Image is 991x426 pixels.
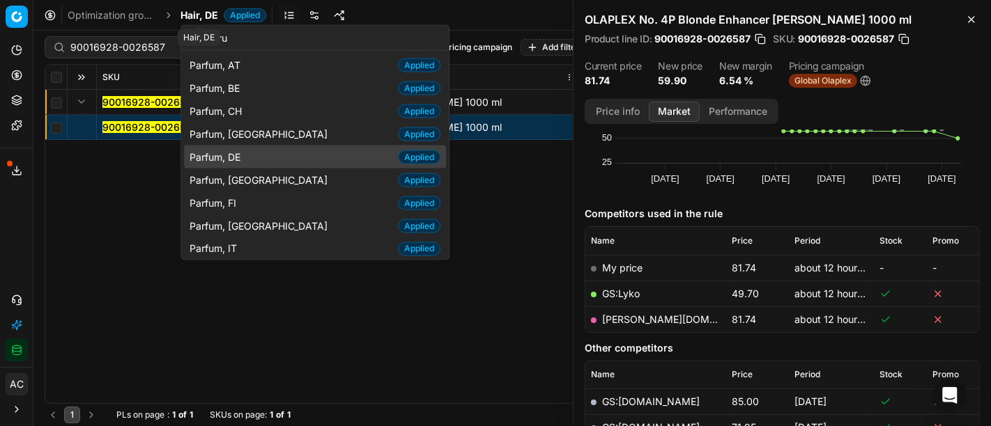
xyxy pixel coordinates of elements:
[6,374,27,395] span: AC
[602,262,643,274] span: My price
[649,102,700,122] button: Market
[873,173,900,184] text: [DATE]
[587,102,649,122] button: Price info
[190,173,333,187] span: Parfum, [GEOGRAPHIC_DATA]
[398,81,440,95] span: Applied
[794,262,882,274] span: about 12 hours ago
[190,409,193,420] strong: 1
[287,409,291,420] strong: 1
[602,313,764,325] a: [PERSON_NAME][DOMAIN_NAME]
[875,255,927,281] td: -
[190,196,242,210] span: Parfum, FI
[928,173,955,184] text: [DATE]
[707,173,735,184] text: [DATE]
[602,157,612,167] text: 25
[732,235,753,246] span: Price
[210,409,267,420] span: SKUs on page :
[585,34,652,44] span: Product line ID :
[438,39,518,56] button: Pricing campaign
[190,81,245,95] span: Parfum, BE
[602,395,700,407] a: GS:[DOMAIN_NAME]
[732,287,759,299] span: 49.70
[224,8,266,22] span: Applied
[190,150,246,164] span: Parfum, DE
[651,173,679,184] text: [DATE]
[817,173,845,184] text: [DATE]
[398,104,440,118] span: Applied
[190,219,333,232] span: Parfum, [GEOGRAPHIC_DATA]
[398,150,440,164] span: Applied
[398,219,440,233] span: Applied
[585,74,641,88] dd: 81.74
[398,242,440,256] span: Applied
[398,58,440,72] span: Applied
[658,74,702,88] dd: 59.90
[276,409,284,420] strong: of
[602,287,640,299] a: GS:Lyko
[178,409,187,420] strong: of
[719,74,772,88] dd: 6.54 %
[773,34,795,44] span: SKU :
[932,369,959,380] span: Promo
[591,235,615,246] span: Name
[102,121,197,133] mark: 90016928-0026587
[585,207,980,221] h5: Competitors used in the rule
[181,51,449,260] div: Suggestions
[591,369,615,380] span: Name
[190,104,247,118] span: Parfum, CH
[719,61,772,71] dt: New margin
[880,235,903,246] span: Stock
[798,32,894,46] span: 90016928-0026587
[880,369,903,380] span: Stock
[70,40,223,54] input: Search by SKU or title
[68,8,157,22] a: Optimization groups
[794,235,820,246] span: Period
[206,24,440,52] input: Search groups...
[116,409,164,420] span: PLs on page
[933,379,967,412] div: Open Intercom Messenger
[64,407,80,423] button: 1
[658,61,702,71] dt: New price
[521,39,585,56] button: Add filter
[45,407,100,423] nav: pagination
[68,8,266,22] nav: breadcrumb
[45,407,61,423] button: Go to previous page
[654,32,751,46] span: 90016928-0026587
[932,235,959,246] span: Promo
[732,262,756,274] span: 81.74
[602,132,612,143] text: 50
[116,409,193,420] div: :
[73,69,90,86] button: Expand all
[73,93,90,110] button: Expand
[585,341,980,355] h5: Other competitors
[789,61,871,71] dt: Pricing campaign
[794,287,882,299] span: about 12 hours ago
[178,29,220,46] div: Hair, DE
[6,373,28,395] button: AC
[102,95,197,109] button: 90016928-0026587
[585,11,980,28] h2: OLAPLEX No. 4P Blonde Enhancer [PERSON_NAME] 1000 ml
[190,242,243,255] span: Parfum, IT
[732,369,753,380] span: Price
[398,173,440,187] span: Applied
[102,120,197,134] button: 90016928-0026587
[172,409,176,420] strong: 1
[794,395,827,407] span: [DATE]
[180,8,218,22] span: Hair, DE
[190,58,246,72] span: Parfum, AT
[794,313,882,325] span: about 12 hours ago
[398,127,440,141] span: Applied
[102,96,197,108] mark: 90016928-0026587
[585,61,641,71] dt: Current price
[700,102,776,122] button: Performance
[190,127,333,141] span: Parfum, [GEOGRAPHIC_DATA]
[180,8,266,22] span: Hair, DEApplied
[83,407,100,423] button: Go to next page
[398,196,440,210] span: Applied
[270,409,273,420] strong: 1
[927,255,979,281] td: -
[794,369,820,380] span: Period
[102,72,120,83] span: SKU
[732,395,759,407] span: 85.00
[732,313,756,325] span: 81.74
